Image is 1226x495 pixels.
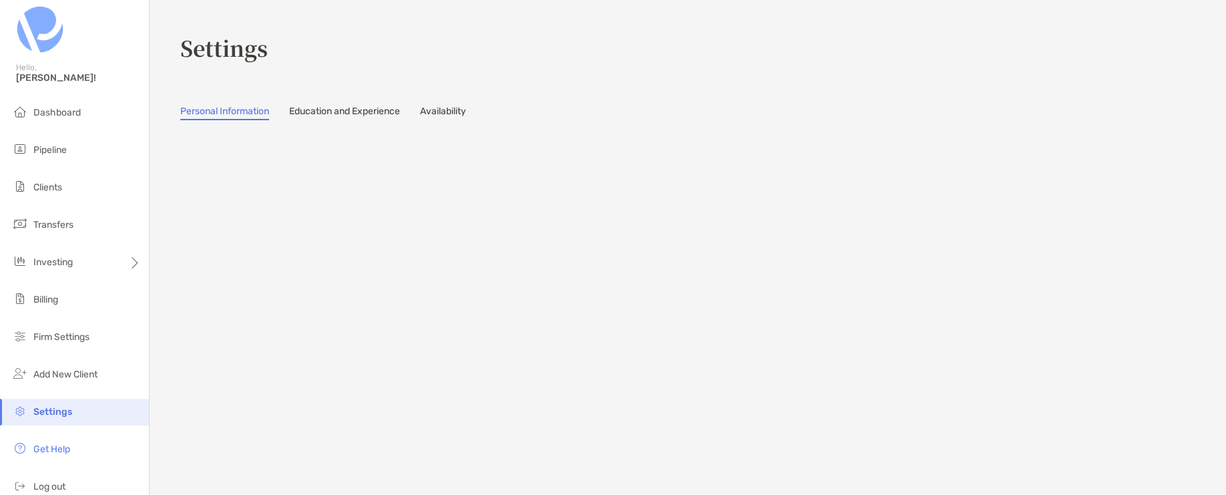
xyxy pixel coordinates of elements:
[33,257,73,268] span: Investing
[16,5,64,53] img: Zoe Logo
[33,182,62,193] span: Clients
[33,294,58,305] span: Billing
[289,106,400,120] a: Education and Experience
[12,291,28,307] img: billing icon
[12,440,28,456] img: get-help icon
[33,331,89,343] span: Firm Settings
[33,406,72,418] span: Settings
[12,178,28,194] img: clients icon
[12,328,28,344] img: firm-settings icon
[12,104,28,120] img: dashboard icon
[12,216,28,232] img: transfers icon
[33,107,81,118] span: Dashboard
[420,106,466,120] a: Availability
[33,369,97,380] span: Add New Client
[33,444,70,455] span: Get Help
[16,72,141,84] span: [PERSON_NAME]!
[33,144,67,156] span: Pipeline
[12,365,28,381] img: add_new_client icon
[180,106,269,120] a: Personal Information
[180,32,1210,63] h3: Settings
[12,253,28,269] img: investing icon
[33,219,73,230] span: Transfers
[33,481,65,492] span: Log out
[12,403,28,419] img: settings icon
[12,478,28,494] img: logout icon
[12,141,28,157] img: pipeline icon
